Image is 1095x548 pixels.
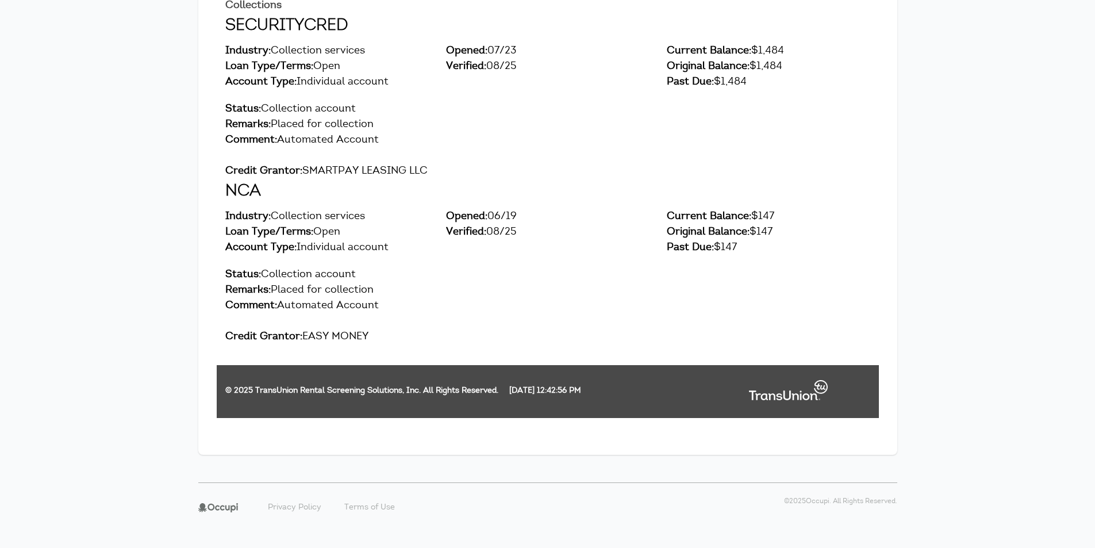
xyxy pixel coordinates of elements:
[225,62,313,72] span: Loan Type/Terms:
[667,75,870,90] div: $1,484
[225,332,302,342] span: Credit Grantor:
[225,120,271,130] span: Remarks:
[446,227,486,237] span: Verified:
[225,75,429,90] div: Individual account
[225,212,271,222] span: Industry:
[446,225,650,240] div: 08/25
[667,225,870,240] div: $147
[225,46,271,56] span: Industry:
[225,385,498,397] span: © 2025 TransUnion Rental Screening Solutions, Inc. All Rights Reserved.
[225,102,870,117] div: Collection account
[667,240,870,256] div: $147
[225,117,870,133] div: Placed for collection
[667,44,870,59] div: $1,484
[667,77,714,87] span: Past Due:
[667,62,750,72] span: Original Balance:
[225,166,302,177] span: Credit Grantor:
[225,133,870,164] div: Automated Account
[784,497,897,506] p: © 2025 Occupi. All Rights Reserved.
[446,44,650,59] div: 07/23
[225,59,429,75] div: Open
[667,46,751,56] span: Current Balance:
[667,59,870,75] div: $1,484
[667,227,750,237] span: Original Balance:
[225,77,297,87] span: Account Type:
[225,270,261,280] span: Status:
[446,212,487,222] span: Opened:
[225,1,870,11] h4: Collections
[225,285,271,296] span: Remarks:
[261,499,328,516] a: Privacy Policy
[225,135,277,145] span: Comment:
[225,164,870,179] div: SMARTPAY LEASING LLC
[509,387,581,395] span: [DATE] 12:42:56 PM
[225,283,870,298] div: Placed for collection
[225,44,429,59] div: Collection services
[225,209,429,225] div: Collection services
[225,179,870,204] h2: NCA
[225,227,313,237] span: Loan Type/Terms:
[225,329,870,345] div: EASY MONEY
[225,267,870,283] div: Collection account
[225,14,870,38] h2: SECURITYCRED
[446,59,650,75] div: 08/25
[667,212,751,222] span: Current Balance:
[446,209,650,225] div: 06/19
[337,499,402,516] a: Terms of Use
[225,243,297,253] span: Account Type:
[225,240,429,256] div: Individual account
[446,46,487,56] span: Opened:
[225,104,261,114] span: Status:
[225,301,277,311] span: Comment:
[446,62,486,72] span: Verified:
[667,209,870,225] div: $147
[225,298,870,329] div: Automated Account
[667,243,714,253] span: Past Due:
[225,225,429,240] div: Open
